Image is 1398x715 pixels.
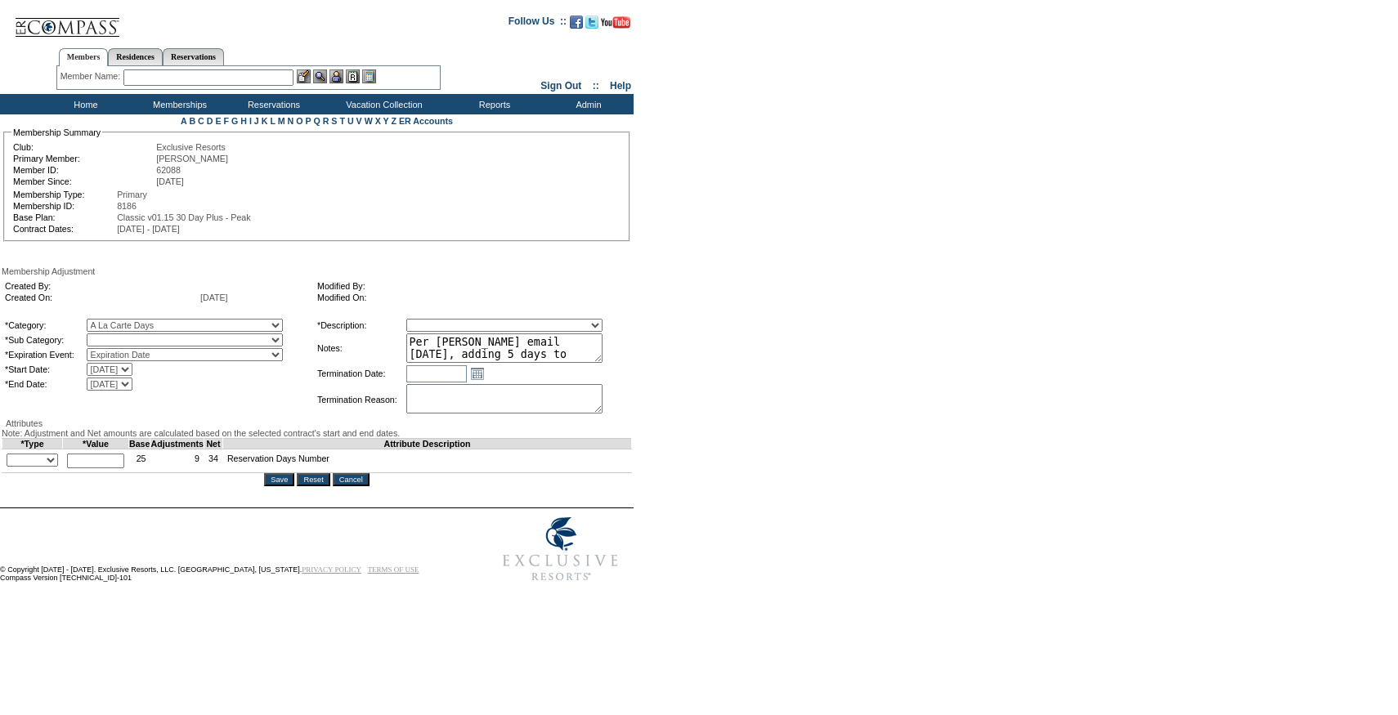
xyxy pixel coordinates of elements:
[207,116,213,126] a: D
[37,94,131,114] td: Home
[156,142,226,152] span: Exclusive Resorts
[223,116,229,126] a: F
[329,69,343,83] img: Impersonate
[11,127,102,137] legend: Membership Summary
[204,449,223,473] td: 34
[570,20,583,30] a: Become our fan on Facebook
[129,449,150,473] td: 25
[13,154,155,163] td: Primary Member:
[331,116,337,126] a: S
[222,449,631,473] td: Reservation Days Number
[231,116,238,126] a: G
[262,116,268,126] a: K
[601,16,630,29] img: Subscribe to our YouTube Channel
[150,439,204,449] td: Adjustments
[297,473,329,486] input: Reset
[150,449,204,473] td: 9
[225,94,319,114] td: Reservations
[189,116,195,126] a: B
[13,224,115,234] td: Contract Dates:
[585,20,598,30] a: Follow us on Twitter
[117,212,250,222] span: Classic v01.15 30 Day Plus - Peak
[200,293,228,302] span: [DATE]
[5,333,85,346] td: *Sub Category:
[317,293,623,302] td: Modified On:
[5,281,199,291] td: Created By:
[117,190,147,199] span: Primary
[399,116,453,126] a: ER Accounts
[319,94,446,114] td: Vacation Collection
[323,116,329,126] a: R
[333,473,370,486] input: Cancel
[215,116,221,126] a: E
[317,281,623,291] td: Modified By:
[610,80,631,92] a: Help
[5,293,199,302] td: Created On:
[14,4,120,38] img: Compass Home
[13,165,155,175] td: Member ID:
[13,212,115,222] td: Base Plan:
[198,116,204,126] a: C
[585,16,598,29] img: Follow us on Twitter
[317,333,405,363] td: Notes:
[365,116,373,126] a: W
[204,439,223,449] td: Net
[5,378,85,391] td: *End Date:
[313,69,327,83] img: View
[570,16,583,29] img: Become our fan on Facebook
[249,116,252,126] a: I
[356,116,362,126] a: V
[487,508,634,590] img: Exclusive Resorts
[59,48,109,66] a: Members
[391,116,397,126] a: Z
[313,116,320,126] a: Q
[5,363,85,376] td: *Start Date:
[2,428,632,438] div: Note: Adjustment and Net amounts are calculated based on the selected contract's start and end da...
[13,177,155,186] td: Member Since:
[540,80,581,92] a: Sign Out
[347,116,354,126] a: U
[406,333,603,363] textarea: Per [PERSON_NAME] email [DATE], adding 5 days to 25/26.
[254,116,259,126] a: J
[296,116,302,126] a: O
[339,116,345,126] a: T
[13,142,155,152] td: Club:
[383,116,389,126] a: Y
[593,80,599,92] span: ::
[156,177,184,186] span: [DATE]
[468,364,486,382] a: Open the calendar popup.
[13,190,115,199] td: Membership Type:
[240,116,247,126] a: H
[60,69,123,83] div: Member Name:
[264,473,294,486] input: Save
[13,201,115,211] td: Membership ID:
[2,439,63,449] td: *Type
[117,201,137,211] span: 8186
[368,565,419,574] a: TERMS OF USE
[117,224,180,234] span: [DATE] - [DATE]
[601,20,630,30] a: Subscribe to our YouTube Channel
[5,319,85,332] td: *Category:
[108,48,163,65] a: Residences
[2,418,632,428] div: Attributes
[302,565,361,574] a: PRIVACY POLICY
[317,319,405,332] td: *Description:
[181,116,186,126] a: A
[288,116,294,126] a: N
[129,439,150,449] td: Base
[156,165,181,175] span: 62088
[2,266,632,276] div: Membership Adjustment
[375,116,381,126] a: X
[222,439,631,449] td: Attribute Description
[63,439,129,449] td: *Value
[163,48,224,65] a: Reservations
[270,116,275,126] a: L
[306,116,311,126] a: P
[5,348,85,361] td: *Expiration Event:
[346,69,360,83] img: Reservations
[509,14,567,34] td: Follow Us ::
[317,364,405,382] td: Termination Date:
[297,69,311,83] img: b_edit.gif
[156,154,228,163] span: [PERSON_NAME]
[540,94,634,114] td: Admin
